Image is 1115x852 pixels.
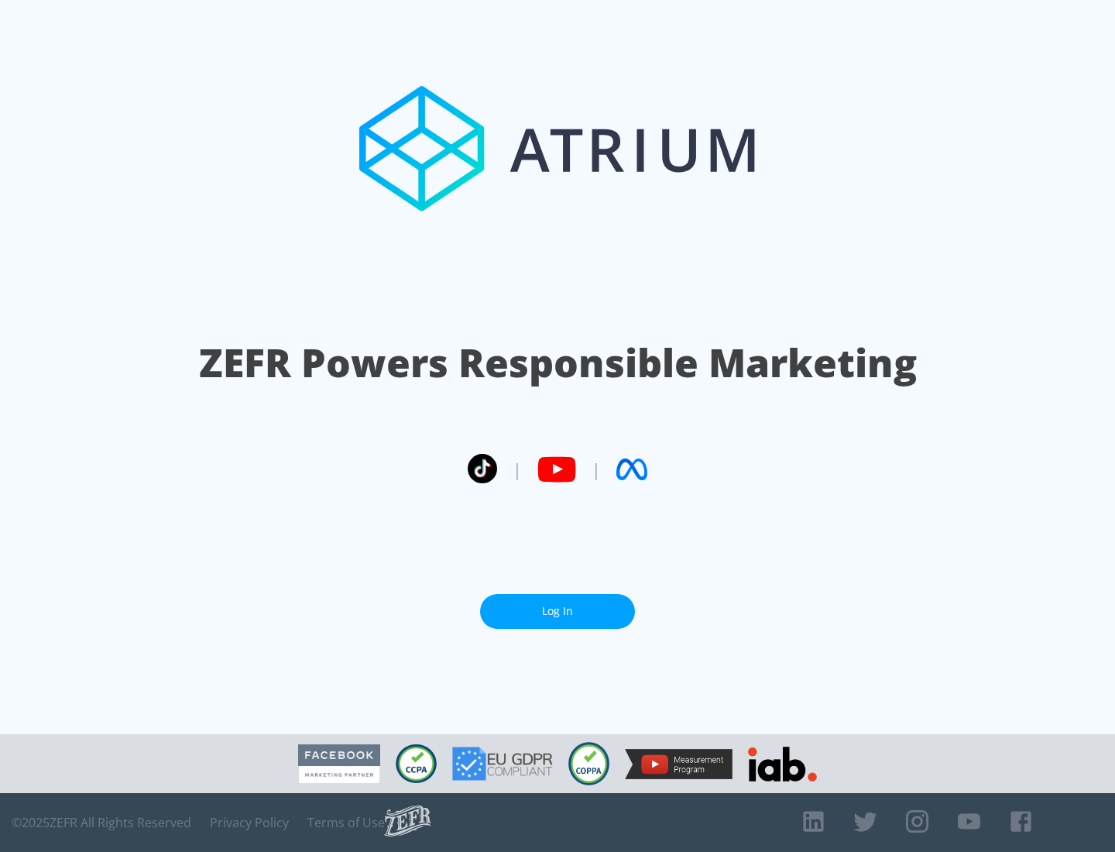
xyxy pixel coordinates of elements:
h1: ZEFR Powers Responsible Marketing [199,336,917,390]
img: GDPR Compliant [452,747,553,781]
a: Log In [480,594,635,629]
span: | [513,458,522,481]
img: COPPA Compliant [568,742,609,785]
img: IAB [748,747,817,782]
a: Terms of Use [307,815,385,830]
img: Facebook Marketing Partner [298,744,380,784]
span: © 2025 ZEFR All Rights Reserved [12,815,191,830]
span: | [592,458,601,481]
a: Privacy Policy [210,815,289,830]
img: YouTube Measurement Program [625,749,732,779]
img: CCPA Compliant [396,744,437,783]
